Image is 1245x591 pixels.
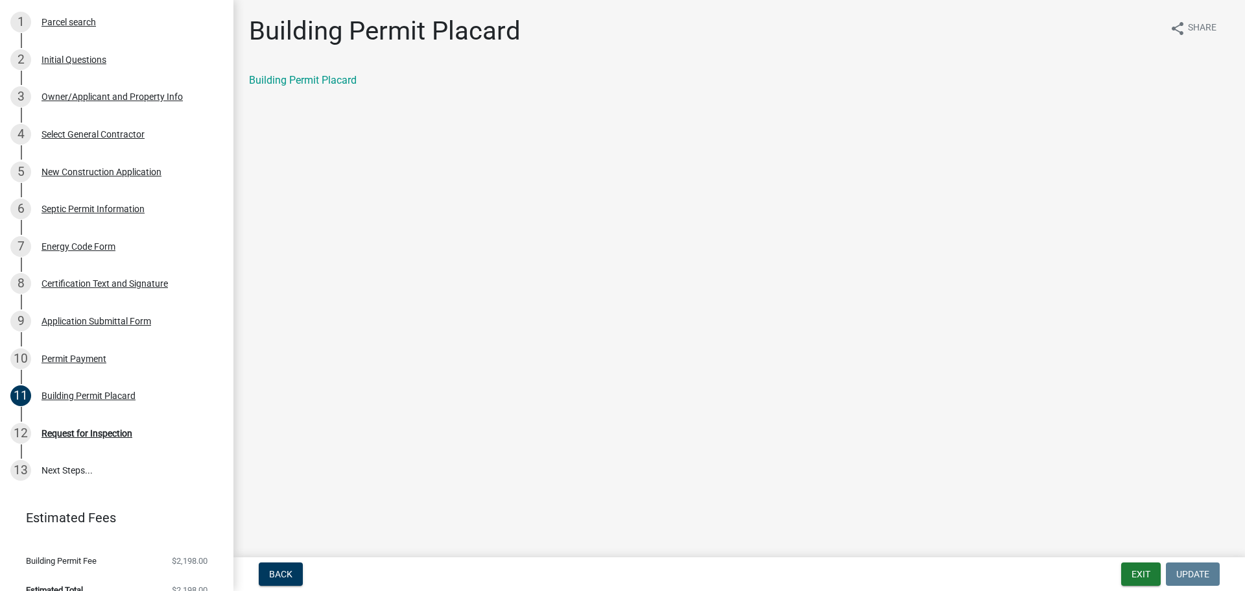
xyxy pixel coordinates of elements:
[10,124,31,145] div: 4
[10,348,31,369] div: 10
[10,86,31,107] div: 3
[41,354,106,363] div: Permit Payment
[249,16,521,47] h1: Building Permit Placard
[1166,562,1220,586] button: Update
[10,162,31,182] div: 5
[10,236,31,257] div: 7
[41,279,168,288] div: Certification Text and Signature
[10,49,31,70] div: 2
[10,273,31,294] div: 8
[41,204,145,213] div: Septic Permit Information
[26,557,97,565] span: Building Permit Fee
[10,423,31,444] div: 12
[1159,16,1227,41] button: shareShare
[1188,21,1216,36] span: Share
[10,460,31,481] div: 13
[41,92,183,101] div: Owner/Applicant and Property Info
[249,74,357,86] a: Building Permit Placard
[10,505,213,531] a: Estimated Fees
[41,242,115,251] div: Energy Code Form
[269,569,292,579] span: Back
[41,130,145,139] div: Select General Contractor
[41,429,132,438] div: Request for Inspection
[41,167,161,176] div: New Construction Application
[172,557,207,565] span: $2,198.00
[41,391,136,400] div: Building Permit Placard
[1121,562,1161,586] button: Exit
[10,311,31,332] div: 9
[1176,569,1209,579] span: Update
[1170,21,1185,36] i: share
[10,199,31,219] div: 6
[10,12,31,32] div: 1
[41,55,106,64] div: Initial Questions
[41,317,151,326] div: Application Submittal Form
[259,562,303,586] button: Back
[10,385,31,406] div: 11
[41,18,96,27] div: Parcel search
